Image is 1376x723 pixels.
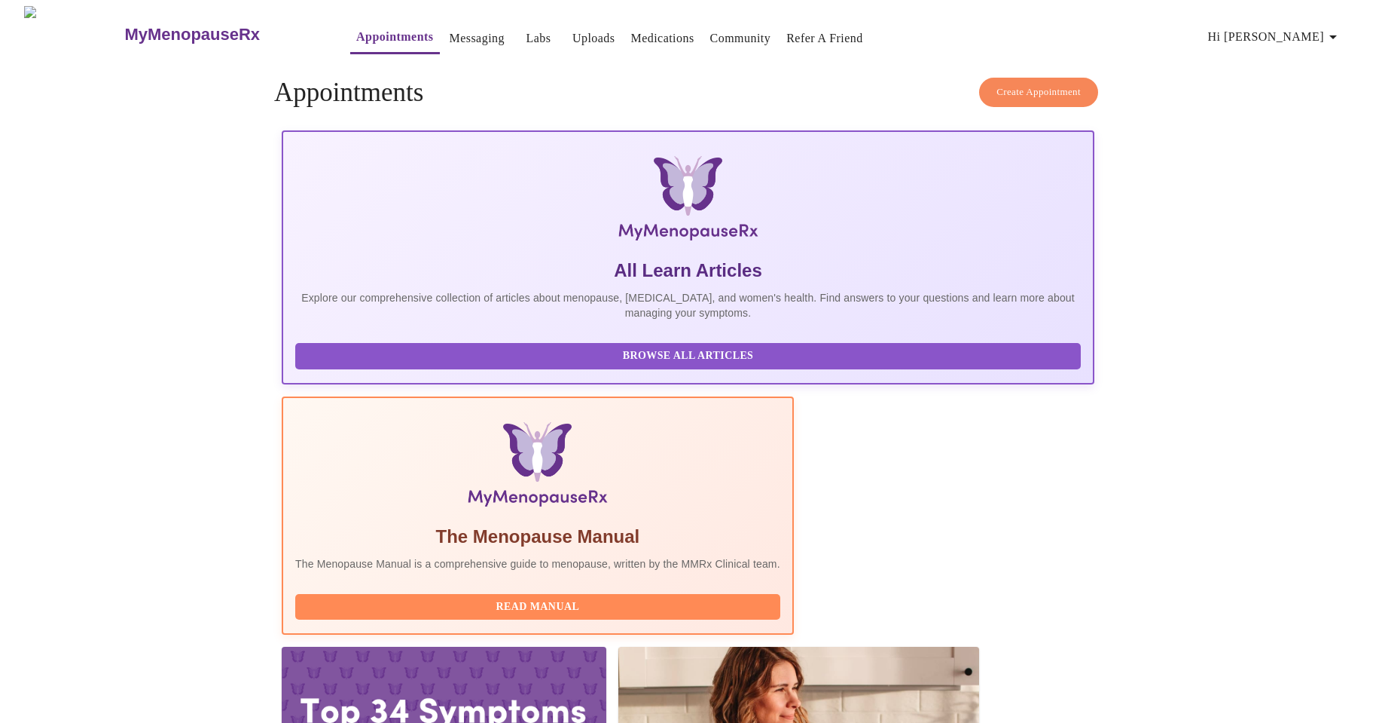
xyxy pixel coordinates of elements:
button: Uploads [566,23,621,54]
button: Refer a Friend [780,23,869,54]
a: MyMenopauseRx [123,8,320,61]
a: Refer a Friend [786,28,863,49]
span: Create Appointment [996,84,1081,101]
img: Menopause Manual [372,422,703,513]
a: Labs [526,28,551,49]
a: Read Manual [295,599,784,612]
button: Labs [514,23,563,54]
h4: Appointments [274,78,1102,108]
a: Community [710,28,771,49]
p: The Menopause Manual is a comprehensive guide to menopause, written by the MMRx Clinical team. [295,556,780,571]
h5: The Menopause Manual [295,525,780,549]
h3: MyMenopauseRx [124,25,260,44]
button: Read Manual [295,594,780,620]
button: Medications [624,23,700,54]
button: Appointments [350,22,439,54]
a: Appointments [356,26,433,47]
p: Explore our comprehensive collection of articles about menopause, [MEDICAL_DATA], and women's hea... [295,290,1081,320]
img: MyMenopauseRx Logo [417,156,959,247]
a: Messaging [450,28,505,49]
img: MyMenopauseRx Logo [24,6,123,63]
h5: All Learn Articles [295,259,1081,283]
button: Community [704,23,777,54]
a: Uploads [572,28,615,49]
span: Browse All Articles [310,347,1066,366]
a: Medications [630,28,694,49]
button: Browse All Articles [295,343,1081,369]
span: Hi [PERSON_NAME] [1208,26,1342,47]
button: Hi [PERSON_NAME] [1202,22,1348,52]
span: Read Manual [310,598,765,617]
button: Messaging [444,23,511,54]
button: Create Appointment [979,78,1098,107]
a: Browse All Articles [295,348,1085,361]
